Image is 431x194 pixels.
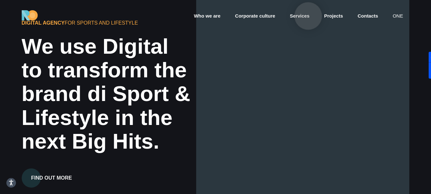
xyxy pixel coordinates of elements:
[22,129,160,153] font: next Big Hits.
[357,12,379,20] a: Contacts
[22,105,173,129] font: Lifestyle in the
[290,13,309,19] font: Services
[235,13,275,19] font: Corporate culture
[289,12,310,20] a: Services
[22,10,38,20] img: Ride On Agency Logo
[358,13,378,19] font: Contacts
[393,13,403,19] font: one
[22,34,168,58] font: We use Digital
[392,12,404,20] a: one
[22,58,187,82] font: to transform the
[22,168,82,188] button: Find out more
[324,13,343,19] font: Projects
[194,13,220,19] font: Who we are
[22,81,190,105] font: brand di Sport &
[323,12,344,20] a: Projects
[234,12,276,20] a: Corporate culture
[22,161,82,188] a: Find out more
[193,12,221,20] a: Who we are
[31,175,72,181] font: Find out more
